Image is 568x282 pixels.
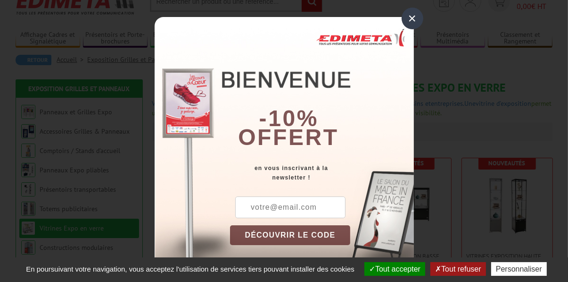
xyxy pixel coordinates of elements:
button: Personnaliser (fenêtre modale) [491,262,547,276]
input: votre@email.com [235,197,346,218]
b: -10% [259,106,319,131]
div: × [402,8,423,29]
div: en vous inscrivant à la newsletter ! [230,163,414,182]
span: En poursuivant votre navigation, vous acceptez l'utilisation de services tiers pouvant installer ... [21,265,359,273]
font: offert [238,125,339,150]
button: Tout refuser [430,262,486,276]
button: Tout accepter [364,262,425,276]
button: DÉCOUVRIR LE CODE [230,225,351,245]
